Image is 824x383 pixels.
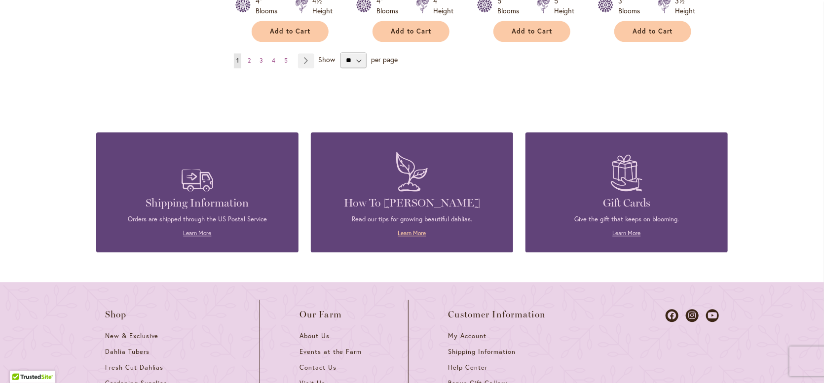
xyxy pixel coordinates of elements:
span: 2 [248,57,251,64]
a: 5 [282,53,290,68]
iframe: Launch Accessibility Center [7,348,35,376]
span: Shop [105,310,127,319]
a: Learn More [613,229,641,237]
button: Add to Cart [252,21,329,42]
span: Dahlia Tubers [105,348,150,356]
a: 2 [245,53,253,68]
span: 4 [272,57,275,64]
span: Events at the Farm [300,348,362,356]
a: Dahlias on Youtube [706,309,719,322]
a: Learn More [398,229,426,237]
span: About Us [300,332,330,340]
span: Add to Cart [270,27,310,35]
span: per page [371,55,398,64]
span: Show [318,55,335,64]
span: Contact Us [300,363,337,372]
span: Add to Cart [633,27,673,35]
p: Read our tips for growing beautiful dahlias. [326,215,498,224]
h4: Shipping Information [111,196,284,210]
span: My Account [448,332,487,340]
p: Orders are shipped through the US Postal Service [111,215,284,224]
a: Dahlias on Facebook [666,309,678,322]
span: 5 [284,57,288,64]
span: Fresh Cut Dahlias [105,363,164,372]
span: Add to Cart [512,27,552,35]
button: Add to Cart [493,21,570,42]
span: Customer Information [448,310,546,319]
button: Add to Cart [614,21,691,42]
a: Learn More [184,229,212,237]
span: Help Center [448,363,487,372]
span: 3 [260,57,263,64]
span: 1 [236,57,239,64]
span: Our Farm [300,310,342,319]
a: Dahlias on Instagram [686,309,699,322]
p: Give the gift that keeps on blooming. [540,215,713,224]
h4: Gift Cards [540,196,713,210]
button: Add to Cart [373,21,449,42]
span: Shipping Information [448,348,515,356]
a: 3 [257,53,265,68]
h4: How To [PERSON_NAME] [326,196,498,210]
span: Add to Cart [391,27,431,35]
a: 4 [269,53,278,68]
span: New & Exclusive [105,332,159,340]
